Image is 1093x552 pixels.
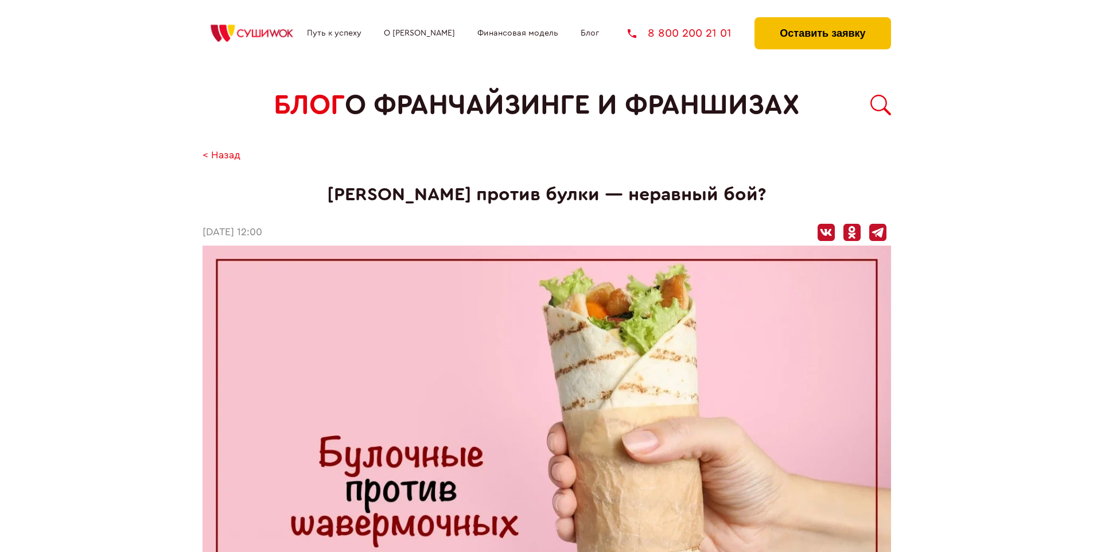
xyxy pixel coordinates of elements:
a: Финансовая модель [477,29,558,38]
a: О [PERSON_NAME] [384,29,455,38]
button: Оставить заявку [754,17,890,49]
a: Путь к успеху [307,29,361,38]
time: [DATE] 12:00 [203,227,262,239]
a: Блог [581,29,599,38]
a: < Назад [203,150,240,162]
a: 8 800 200 21 01 [628,28,732,39]
span: о франчайзинге и франшизах [345,90,799,121]
h1: [PERSON_NAME] против булки ― неравный бой? [203,184,891,205]
span: БЛОГ [274,90,345,121]
span: 8 800 200 21 01 [648,28,732,39]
